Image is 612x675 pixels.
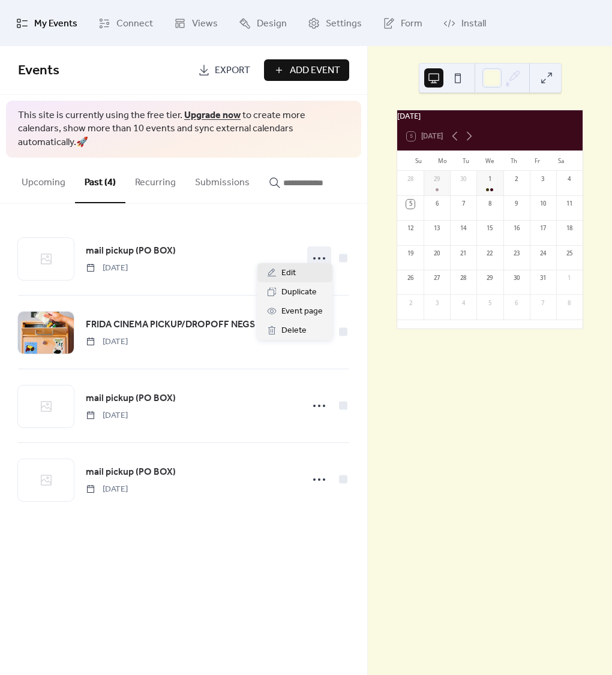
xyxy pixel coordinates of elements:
[281,305,323,319] span: Event page
[433,224,441,233] div: 13
[86,483,128,496] span: [DATE]
[34,14,77,33] span: My Events
[512,200,520,208] div: 9
[18,58,59,84] span: Events
[565,200,574,208] div: 11
[485,175,494,183] div: 1
[281,266,296,281] span: Edit
[406,200,415,208] div: 5
[433,200,441,208] div: 6
[485,274,494,282] div: 29
[406,249,415,258] div: 19
[433,299,441,308] div: 3
[326,14,362,33] span: Settings
[192,14,218,33] span: Views
[512,224,520,233] div: 16
[18,109,349,149] span: This site is currently using the free tier. to create more calendars, show more than 10 events an...
[12,158,75,202] button: Upcoming
[89,5,162,41] a: Connect
[459,224,467,233] div: 14
[512,249,520,258] div: 23
[539,200,547,208] div: 10
[125,158,185,202] button: Recurring
[565,274,574,282] div: 1
[230,5,296,41] a: Design
[116,14,153,33] span: Connect
[215,64,250,78] span: Export
[86,409,128,422] span: [DATE]
[565,299,574,308] div: 8
[86,317,255,333] a: FRIDA CINEMA PICKUP/DROPOFF NEGS
[459,249,467,258] div: 21
[86,318,255,332] span: FRIDA CINEMA PICKUP/DROPOFF NEGS
[299,5,371,41] a: Settings
[397,110,583,122] div: [DATE]
[433,274,441,282] div: 27
[539,299,547,308] div: 7
[281,324,307,338] span: Delete
[185,158,259,202] button: Submissions
[281,285,317,300] span: Duplicate
[407,151,431,170] div: Su
[478,151,502,170] div: We
[401,14,422,33] span: Form
[565,249,574,258] div: 25
[406,224,415,233] div: 12
[459,200,467,208] div: 7
[434,5,495,41] a: Install
[539,175,547,183] div: 3
[406,175,415,183] div: 28
[75,158,125,203] button: Past (4)
[565,175,574,183] div: 4
[86,262,128,275] span: [DATE]
[526,151,550,170] div: Fr
[86,243,176,259] a: mail pickup (PO BOX)
[406,274,415,282] div: 26
[86,391,176,406] a: mail pickup (PO BOX)
[459,274,467,282] div: 28
[459,299,467,308] div: 4
[539,249,547,258] div: 24
[502,151,526,170] div: Th
[485,200,494,208] div: 8
[485,224,494,233] div: 15
[512,175,520,183] div: 2
[184,106,241,125] a: Upgrade now
[549,151,573,170] div: Sa
[459,175,467,183] div: 30
[189,59,259,81] a: Export
[485,249,494,258] div: 22
[86,336,128,348] span: [DATE]
[406,299,415,308] div: 2
[86,465,176,480] a: mail pickup (PO BOX)
[512,274,520,282] div: 30
[374,5,431,41] a: Form
[512,299,520,308] div: 6
[7,5,86,41] a: My Events
[539,224,547,233] div: 17
[461,14,486,33] span: Install
[539,274,547,282] div: 31
[86,391,176,406] span: mail pickup (PO BOX)
[165,5,227,41] a: Views
[431,151,455,170] div: Mo
[290,64,340,78] span: Add Event
[257,14,287,33] span: Design
[565,224,574,233] div: 18
[485,299,494,308] div: 5
[264,59,349,81] button: Add Event
[433,249,441,258] div: 20
[433,175,441,183] div: 29
[454,151,478,170] div: Tu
